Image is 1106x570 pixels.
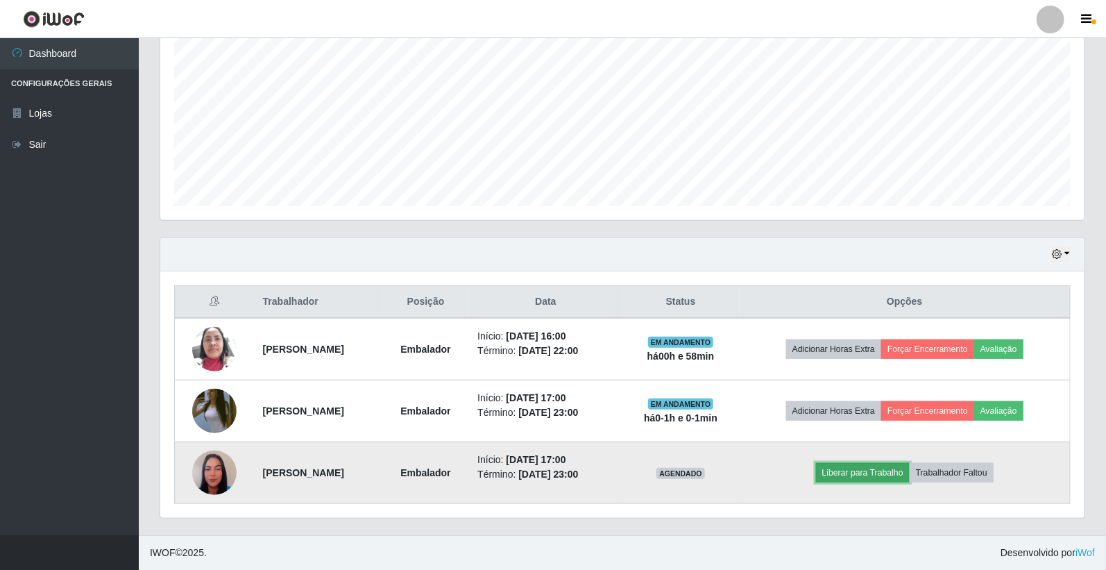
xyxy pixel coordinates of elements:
[644,412,717,424] strong: há 0-1 h e 0-1 min
[23,10,85,28] img: CoreUI Logo
[656,468,705,479] span: AGENDADO
[477,467,613,482] li: Término:
[477,453,613,467] li: Início:
[400,467,450,478] strong: Embalador
[382,286,469,319] th: Posição
[881,401,974,421] button: Forçar Encerramento
[469,286,622,319] th: Data
[507,392,566,403] time: [DATE] 17:00
[881,340,974,359] button: Forçar Encerramento
[150,546,207,560] span: © 2025 .
[192,319,237,378] img: 1702334043931.jpeg
[263,344,344,355] strong: [PERSON_NAME]
[622,286,740,319] th: Status
[400,344,450,355] strong: Embalador
[255,286,382,319] th: Trabalhador
[518,407,578,418] time: [DATE] 23:00
[786,340,881,359] button: Adicionar Horas Extra
[477,405,613,420] li: Término:
[816,463,910,483] button: Liberar para Trabalho
[1001,546,1095,560] span: Desenvolvido por
[507,330,566,342] time: [DATE] 16:00
[910,463,994,483] button: Trabalhador Faltou
[263,467,344,478] strong: [PERSON_NAME]
[974,340,1023,359] button: Avaliação
[477,329,613,344] li: Início:
[786,401,881,421] button: Adicionar Horas Extra
[974,401,1023,421] button: Avaliação
[518,469,578,480] time: [DATE] 23:00
[477,344,613,358] li: Término:
[647,351,715,362] strong: há 00 h e 58 min
[400,405,450,417] strong: Embalador
[192,433,237,512] img: 1750256044557.jpeg
[192,371,237,451] img: 1745685770653.jpeg
[740,286,1071,319] th: Opções
[1075,547,1095,558] a: iWof
[150,547,176,558] span: IWOF
[477,391,613,405] li: Início:
[518,345,578,356] time: [DATE] 22:00
[648,399,714,410] span: EM ANDAMENTO
[507,454,566,465] time: [DATE] 17:00
[648,337,714,348] span: EM ANDAMENTO
[263,405,344,417] strong: [PERSON_NAME]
